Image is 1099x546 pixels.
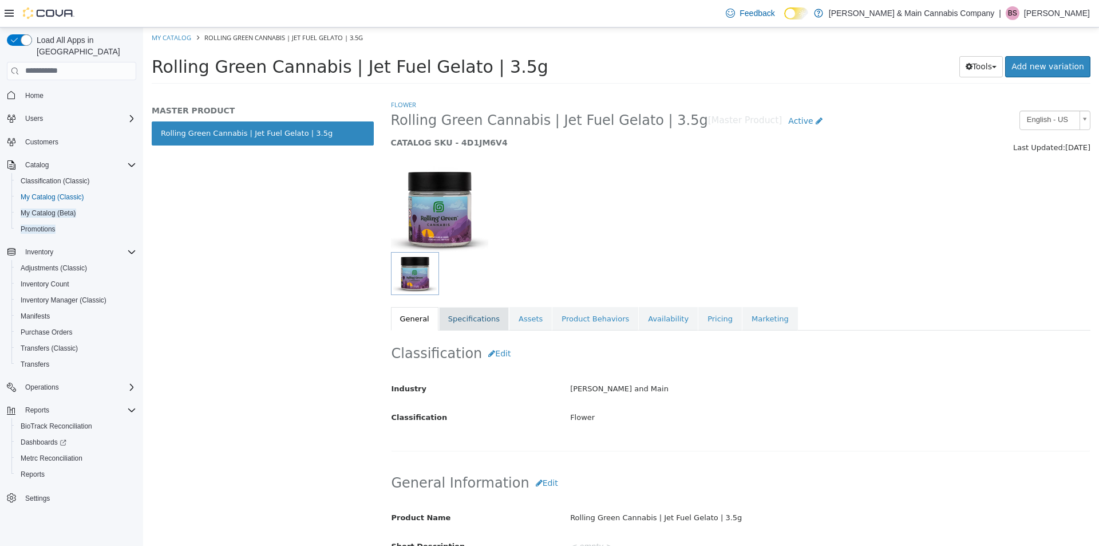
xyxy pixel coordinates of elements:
[11,173,141,189] button: Classification (Classic)
[366,280,409,304] a: Assets
[248,84,565,102] span: Rolling Green Cannabis | Jet Fuel Gelato | 3.5g
[1008,6,1017,20] span: BS
[565,89,639,98] small: [Master Product]
[21,490,136,505] span: Settings
[21,135,63,149] a: Customers
[25,494,50,503] span: Settings
[418,481,955,501] div: Rolling Green Cannabis | Jet Fuel Gelato | 3.5g
[16,419,136,433] span: BioTrack Reconciliation
[418,509,955,529] div: < empty >
[2,87,141,104] button: Home
[9,94,231,118] a: Rolling Green Cannabis | Jet Fuel Gelato | 3.5g
[2,489,141,506] button: Settings
[9,78,231,88] h5: MASTER PRODUCT
[16,222,136,236] span: Promotions
[16,451,136,465] span: Metrc Reconciliation
[11,356,141,372] button: Transfers
[2,379,141,395] button: Operations
[7,83,136,536] nav: Complex example
[21,89,48,103] a: Home
[16,341,136,355] span: Transfers (Classic)
[409,280,495,304] a: Product Behaviors
[25,91,44,100] span: Home
[496,280,555,304] a: Availability
[248,316,947,337] h2: Classification
[21,380,136,394] span: Operations
[21,112,48,125] button: Users
[16,468,49,481] a: Reports
[21,344,78,353] span: Transfers (Classic)
[999,6,1001,20] p: |
[16,358,54,371] a: Transfers
[876,83,947,103] a: English - US
[21,245,136,259] span: Inventory
[2,111,141,127] button: Users
[21,380,64,394] button: Operations
[9,6,48,14] a: My Catalog
[25,406,49,415] span: Reports
[21,438,66,447] span: Dashboards
[16,277,74,291] a: Inventory Count
[16,190,89,204] a: My Catalog (Classic)
[2,244,141,260] button: Inventory
[21,176,90,186] span: Classification (Classic)
[248,357,284,366] span: Industry
[829,6,994,20] p: [PERSON_NAME] & Main Cannabis Company
[248,110,768,120] h5: CATALOG SKU - 4D1JM6V4
[21,88,136,103] span: Home
[61,6,220,14] span: Rolling Green Cannabis | Jet Fuel Gelato | 3.5g
[21,403,136,417] span: Reports
[25,160,49,170] span: Catalog
[21,245,58,259] button: Inventory
[2,133,141,150] button: Customers
[21,328,73,337] span: Purchase Orders
[32,34,136,57] span: Load All Apps in [GEOGRAPHIC_DATA]
[16,451,87,465] a: Metrc Reconciliation
[1024,6,1090,20] p: [PERSON_NAME]
[16,206,136,220] span: My Catalog (Beta)
[11,324,141,340] button: Purchase Orders
[21,264,87,273] span: Adjustments (Classic)
[11,308,141,324] button: Manifests
[21,135,136,149] span: Customers
[11,466,141,482] button: Reports
[16,468,136,481] span: Reports
[248,73,273,81] a: Flower
[16,358,136,371] span: Transfers
[11,434,141,450] a: Dashboards
[21,158,136,172] span: Catalog
[11,260,141,276] button: Adjustments (Classic)
[16,309,136,323] span: Manifests
[25,383,59,392] span: Operations
[21,360,49,369] span: Transfers
[11,276,141,292] button: Inventory Count
[16,174,136,188] span: Classification (Classic)
[21,280,69,289] span: Inventory Count
[16,261,92,275] a: Adjustments (Classic)
[16,341,82,355] a: Transfers (Classic)
[16,293,136,307] span: Inventory Manager (Classic)
[21,312,50,321] span: Manifests
[21,209,76,218] span: My Catalog (Beta)
[25,248,53,257] span: Inventory
[339,316,374,337] button: Edit
[16,325,77,339] a: Purchase Orders
[2,402,141,418] button: Reports
[16,309,54,323] a: Manifests
[740,7,774,19] span: Feedback
[16,261,136,275] span: Adjustments (Classic)
[11,418,141,434] button: BioTrack Reconciliation
[25,114,43,123] span: Users
[784,7,808,19] input: Dark Mode
[21,403,54,417] button: Reports
[21,193,84,202] span: My Catalog (Classic)
[9,29,405,49] span: Rolling Green Cannabis | Jet Fuel Gelato | 3.5g
[296,280,366,304] a: Specifications
[862,29,947,50] a: Add new variation
[11,221,141,237] button: Promotions
[248,486,308,494] span: Product Name
[23,7,74,19] img: Cova
[21,225,56,234] span: Promotions
[418,380,955,400] div: Flower
[877,84,932,101] span: English - US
